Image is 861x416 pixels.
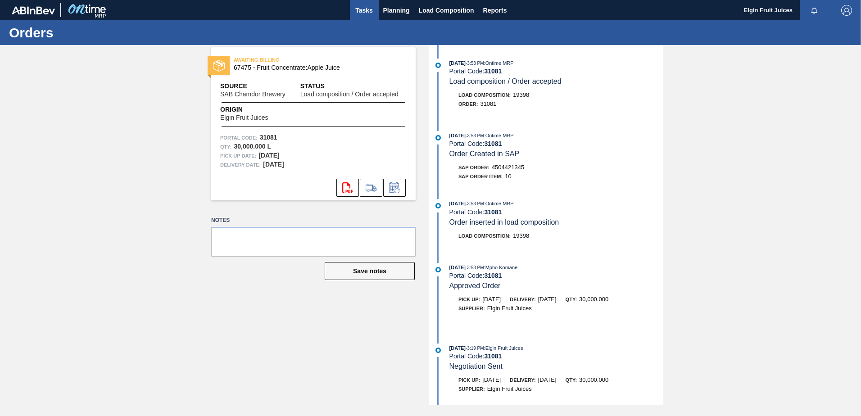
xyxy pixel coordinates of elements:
span: AWAITING BILLING [234,55,360,64]
span: - 3:53 PM [466,265,484,270]
img: status [213,60,225,72]
img: atual [435,348,441,353]
span: [DATE] [538,296,557,303]
span: SAP Order Item: [458,174,503,179]
span: Origin [220,105,290,114]
span: SAB Chamdor Brewery [220,91,285,98]
div: Portal Code: [449,272,663,279]
span: : Ontime MRP [484,201,514,206]
span: Order Created in SAP [449,150,520,158]
button: Save notes [325,262,415,280]
div: Portal Code: [449,68,663,75]
strong: 31081 [484,140,502,147]
span: [DATE] [449,133,466,138]
strong: 30,000.000 L [234,143,271,150]
strong: 31081 [484,272,502,279]
span: Load composition / Order accepted [300,91,399,98]
span: 4504421345 [492,164,524,171]
span: : Mpho Komane [484,265,518,270]
span: - 3:53 PM [466,201,484,206]
span: Load composition / Order accepted [449,77,562,85]
span: 19398 [513,91,529,98]
img: TNhmsLtSVTkK8tSr43FrP2fwEKptu5GPRR3wAAAABJRU5ErkJggg== [12,6,55,14]
span: 31081 [480,100,496,107]
strong: 31081 [484,68,502,75]
img: atual [435,203,441,208]
span: - 3:53 PM [466,61,484,66]
span: Delivery: [510,377,535,383]
img: atual [435,63,441,68]
span: : Ontime MRP [484,133,514,138]
img: atual [435,267,441,272]
button: Notifications [800,4,829,17]
img: atual [435,135,441,140]
div: Portal Code: [449,140,663,147]
span: 19398 [513,232,529,239]
span: Delivery Date: [220,160,261,169]
strong: 31081 [260,134,277,141]
span: Negotiation Sent [449,362,503,370]
div: Portal Code: [449,208,663,216]
label: Notes [211,214,416,227]
span: Planning [383,5,410,16]
span: Order : [458,101,478,107]
strong: [DATE] [263,161,284,168]
span: [DATE] [449,265,466,270]
span: Pick up: [458,297,480,302]
strong: 31081 [484,208,502,216]
h1: Orders [9,27,169,38]
span: : Ontime MRP [484,60,514,66]
strong: 31081 [484,353,502,360]
strong: [DATE] [258,152,279,159]
div: Portal Code: [449,353,663,360]
span: Qty : [220,142,231,151]
span: Status [300,81,407,91]
span: Delivery: [510,297,535,302]
span: Elgin Fruit Juices [487,385,532,392]
span: - 3:53 PM [466,133,484,138]
div: Go to Load Composition [360,179,382,197]
img: Logout [841,5,852,16]
span: SAP Order: [458,165,489,170]
span: Qty: [566,297,577,302]
span: : Elgin Fruit Juices [484,345,523,351]
span: [DATE] [449,60,466,66]
span: Supplier: [458,306,485,311]
span: [DATE] [538,376,557,383]
div: Inform order change [383,179,406,197]
span: 67475 - Fruit Concentrate:Apple Juice [234,64,397,71]
span: - 3:19 PM [466,346,484,351]
span: Reports [483,5,507,16]
span: Portal Code: [220,133,258,142]
span: Supplier: [458,386,485,392]
span: Load Composition : [458,92,511,98]
div: Open PDF file [336,179,359,197]
span: [DATE] [482,296,501,303]
span: [DATE] [482,376,501,383]
span: [DATE] [449,201,466,206]
span: Load Composition : [458,233,511,239]
span: Pick up: [458,377,480,383]
span: Qty: [566,377,577,383]
span: 30,000.000 [579,376,608,383]
span: Elgin Fruit Juices [220,114,268,121]
span: Source [220,81,300,91]
span: 10 [505,173,511,180]
span: [DATE] [449,345,466,351]
span: 30,000.000 [579,296,608,303]
span: Approved Order [449,282,501,289]
span: Tasks [354,5,374,16]
span: Order inserted in load composition [449,218,559,226]
span: Pick up Date: [220,151,256,160]
span: Load Composition [419,5,474,16]
span: Elgin Fruit Juices [487,305,532,312]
